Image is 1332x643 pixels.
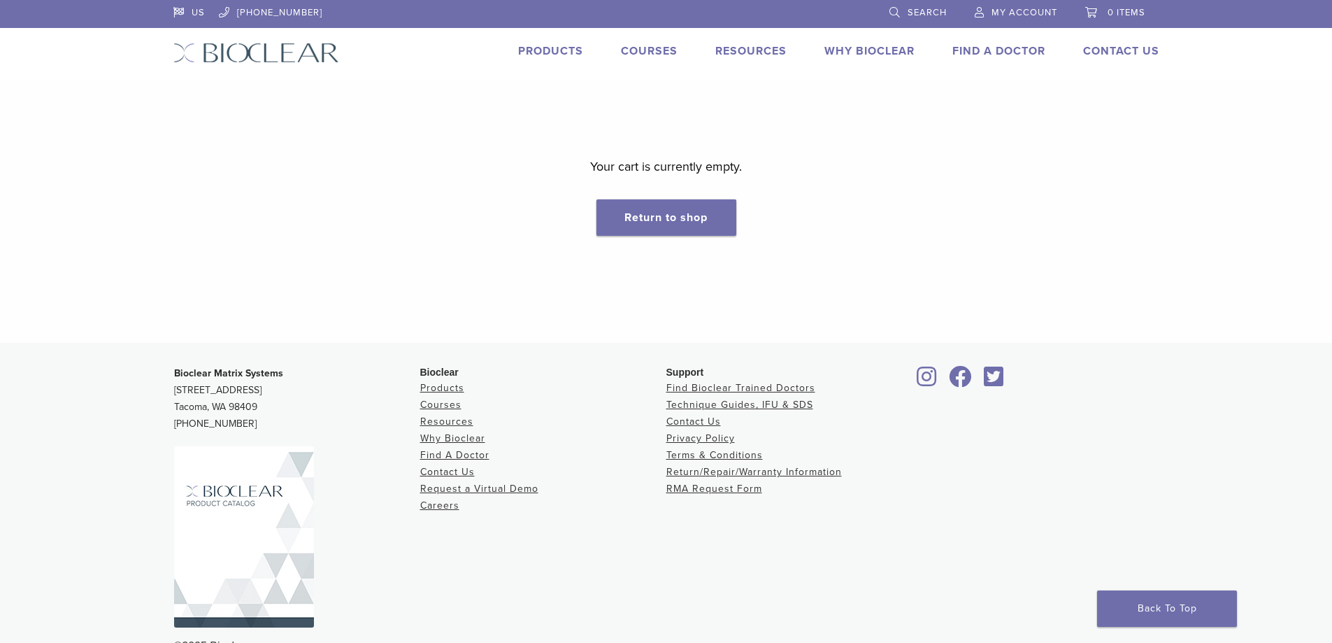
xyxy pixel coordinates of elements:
a: Find A Doctor [420,449,489,461]
a: Bioclear [980,374,1009,388]
a: Bioclear [912,374,942,388]
a: Find Bioclear Trained Doctors [666,382,815,394]
a: Request a Virtual Demo [420,483,538,495]
a: Return/Repair/Warranty Information [666,466,842,478]
span: Search [908,7,947,18]
span: Support [666,367,704,378]
span: 0 items [1108,7,1145,18]
a: RMA Request Form [666,483,762,495]
span: Bioclear [420,367,459,378]
img: Bioclear [173,43,339,63]
a: Bioclear [945,374,977,388]
a: Why Bioclear [420,432,485,444]
img: Bioclear [174,446,314,628]
a: Contact Us [1083,44,1159,58]
a: Courses [420,399,461,411]
a: Courses [621,44,678,58]
a: Back To Top [1097,591,1237,627]
a: Terms & Conditions [666,449,763,461]
a: Products [420,382,464,394]
a: Careers [420,500,459,511]
a: Resources [420,416,473,428]
p: [STREET_ADDRESS] Tacoma, WA 98409 [PHONE_NUMBER] [174,365,420,432]
a: Privacy Policy [666,432,735,444]
a: Resources [715,44,787,58]
a: Technique Guides, IFU & SDS [666,399,813,411]
p: Your cart is currently empty. [590,156,742,177]
span: My Account [991,7,1057,18]
a: Contact Us [666,416,721,428]
a: Find A Doctor [952,44,1045,58]
a: Contact Us [420,466,475,478]
a: Products [518,44,583,58]
strong: Bioclear Matrix Systems [174,367,283,379]
a: Return to shop [596,199,736,236]
a: Why Bioclear [824,44,915,58]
